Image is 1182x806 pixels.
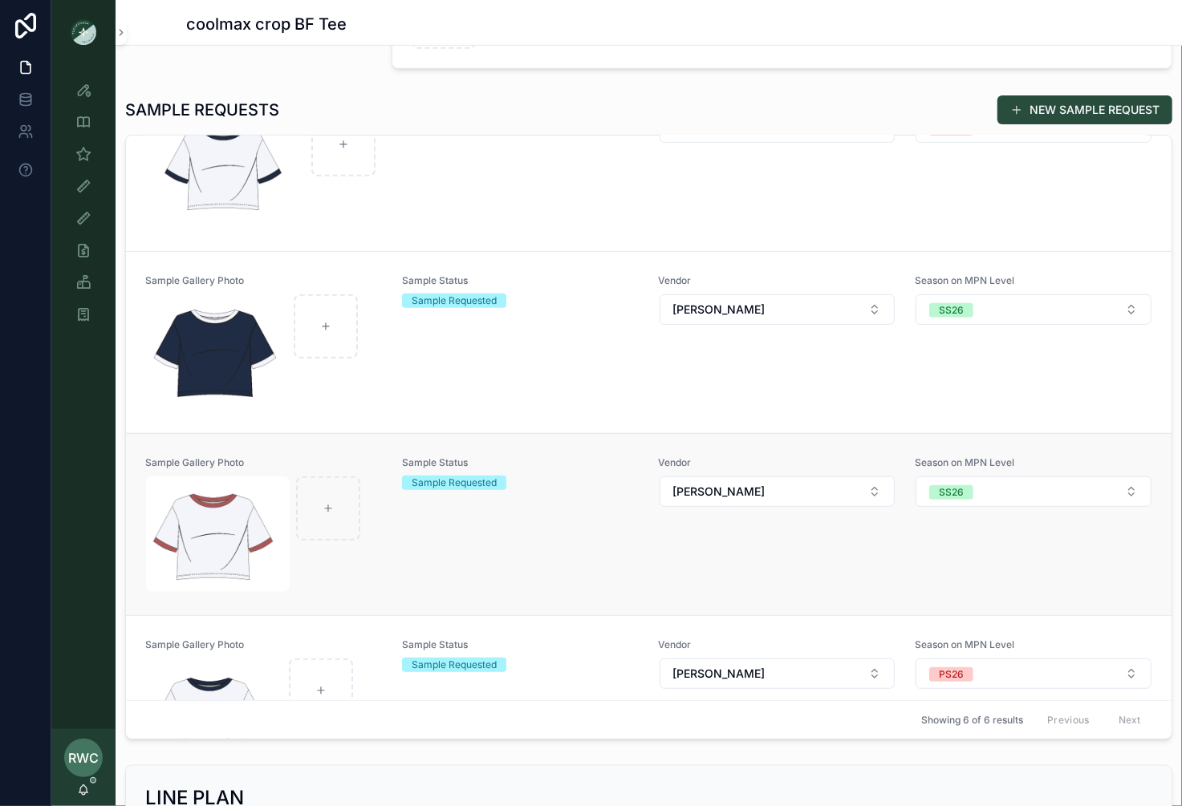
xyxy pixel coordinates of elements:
button: Select Button [660,476,896,507]
img: Screenshot-2025-08-27-at-11.39.53-PM.png [146,476,290,592]
button: Select Button [916,476,1152,507]
img: Screenshot-2025-08-27-at-11.47.09-PM.png [146,112,305,228]
span: Season on MPN Level [915,638,1152,651]
a: Screenshot-2025-08-27-at-11.47.09-PM.pngSelect ButtonSelect Button [126,69,1172,251]
span: Vendor [659,638,896,651]
span: Season on MPN Level [915,456,1152,469]
a: Sample Gallery PhotoScreenshot-2025-08-27-at-11.40.32-PM.pngSample StatusSample RequestedVendorSe... [126,251,1172,433]
button: Select Button [916,294,1152,325]
h1: SAMPLE REQUESTS [125,99,279,121]
img: Screenshot-2025-08-27-at-11.40.32-PM.png [146,294,287,410]
button: NEW SAMPLE REQUEST [997,95,1172,124]
div: SS26 [939,485,964,500]
h1: coolmax crop BF Tee [187,13,347,35]
span: [PERSON_NAME] [673,666,766,682]
div: Sample Requested [412,658,497,672]
div: Sample Requested [412,294,497,308]
span: Sample Gallery Photo [145,456,383,469]
img: Screenshot-2025-08-27-at-11.39.13-PM.png [146,658,282,774]
div: PS26 [939,667,964,682]
button: Select Button [916,658,1152,689]
div: SS26 [939,303,964,318]
button: Select Button [660,294,896,325]
span: [PERSON_NAME] [673,302,766,318]
a: Sample Gallery PhotoScreenshot-2025-08-27-at-11.39.13-PM.pngSample StatusSample RequestedVendorSe... [126,615,1172,797]
div: Sample Requested [412,476,497,490]
span: Vendor [659,456,896,469]
span: Sample Gallery Photo [145,274,383,287]
span: Sample Status [402,274,640,287]
span: Vendor [659,274,896,287]
span: Sample Status [402,456,640,469]
span: Sample Status [402,638,640,651]
span: Showing 6 of 6 results [921,713,1023,726]
span: Sample Gallery Photo [145,638,383,651]
button: Select Button [660,658,896,689]
div: scrollable content [51,64,116,350]
span: Season on MPN Level [915,274,1152,287]
span: [PERSON_NAME] [673,484,766,500]
span: RWC [68,748,99,768]
img: App logo [71,19,96,45]
a: Sample Gallery PhotoScreenshot-2025-08-27-at-11.39.53-PM.pngSample StatusSample RequestedVendorSe... [126,433,1172,615]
